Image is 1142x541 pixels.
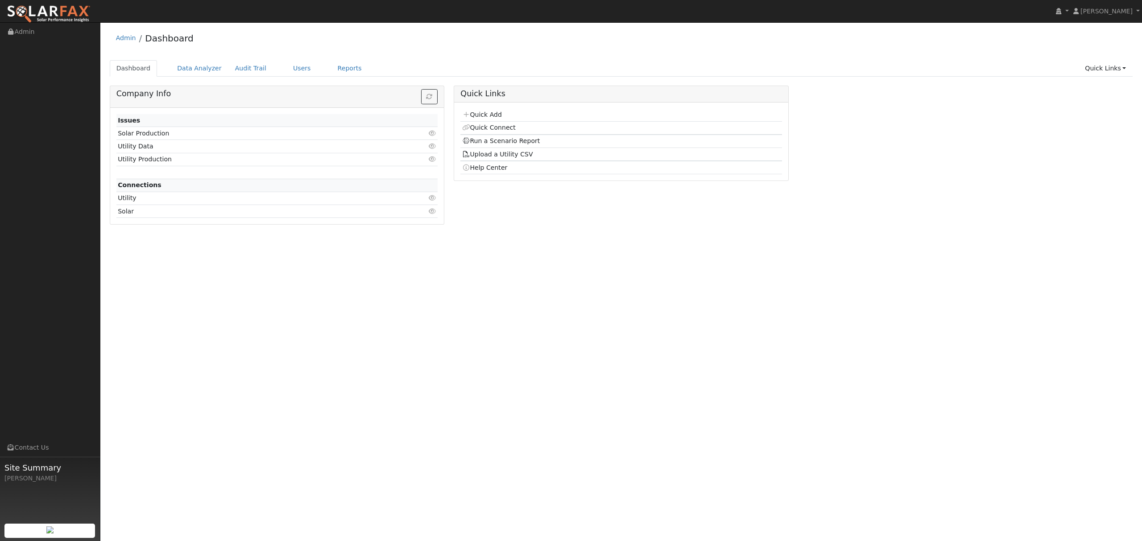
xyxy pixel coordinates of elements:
i: Click to view [428,156,436,162]
a: Dashboard [145,33,194,44]
h5: Quick Links [460,89,782,98]
a: Data Analyzer [170,60,228,77]
a: Quick Links [1078,60,1133,77]
a: Quick Add [462,111,502,118]
a: Upload a Utility CSV [462,151,533,158]
strong: Connections [118,181,161,189]
a: Audit Trail [228,60,273,77]
a: Dashboard [110,60,157,77]
a: Users [286,60,318,77]
span: Site Summary [4,462,95,474]
i: Click to view [428,195,436,201]
a: Help Center [462,164,508,171]
h5: Company Info [116,89,438,98]
a: Admin [116,34,136,41]
i: Click to view [428,130,436,136]
a: Quick Connect [462,124,516,131]
td: Solar Production [116,127,386,140]
img: SolarFax [7,5,91,24]
strong: Issues [118,117,140,124]
i: Click to view [428,208,436,214]
span: [PERSON_NAME] [1080,8,1133,15]
td: Solar [116,205,386,218]
a: Run a Scenario Report [462,137,540,144]
td: Utility Data [116,140,386,153]
td: Utility Production [116,153,386,166]
td: Utility [116,192,386,205]
div: [PERSON_NAME] [4,474,95,483]
i: Click to view [428,143,436,149]
a: Reports [331,60,368,77]
img: retrieve [46,526,54,533]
